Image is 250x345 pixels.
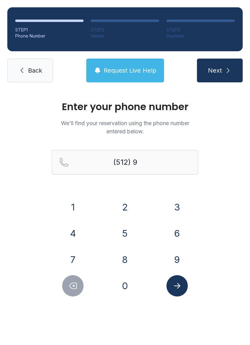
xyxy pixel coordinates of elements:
span: Back [28,66,42,75]
button: 4 [62,223,84,244]
h1: Enter your phone number [52,102,198,112]
button: 6 [166,223,188,244]
input: Reservation phone number [52,150,198,174]
span: Request Live Help [104,66,156,75]
div: Details [91,33,159,39]
div: STEP 2 [91,27,159,33]
button: Delete number [62,275,84,296]
button: 3 [166,196,188,218]
button: 8 [114,249,136,270]
button: 9 [166,249,188,270]
p: We'll find your reservation using the phone number entered below. [52,119,198,135]
div: Phone Number [15,33,84,39]
button: 2 [114,196,136,218]
div: Payment [166,33,235,39]
div: STEP 1 [15,27,84,33]
button: Submit lookup form [166,275,188,296]
button: 7 [62,249,84,270]
button: 1 [62,196,84,218]
span: Next [208,66,222,75]
div: STEP 3 [166,27,235,33]
button: 0 [114,275,136,296]
button: 5 [114,223,136,244]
